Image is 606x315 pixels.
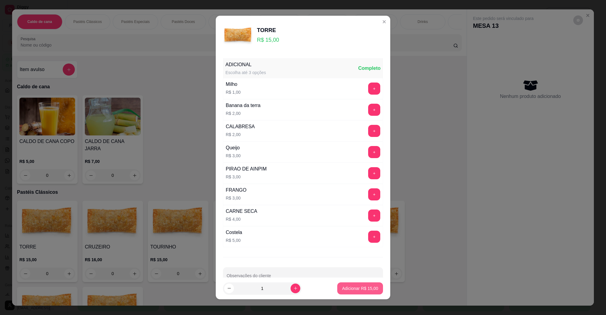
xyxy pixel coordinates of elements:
[226,208,257,215] div: CARNE SECA
[226,153,241,159] p: R$ 3,00
[368,104,380,116] button: add
[291,284,300,293] button: increase-product-quantity
[226,110,261,116] p: R$ 2,00
[224,284,234,293] button: decrease-product-quantity
[226,195,246,201] p: R$ 3,00
[226,165,267,173] div: PIRAO DE AINPIM
[368,83,380,95] button: add
[226,144,241,151] div: Queijo
[226,216,257,222] p: R$ 4,00
[257,26,279,34] div: TORRE
[226,123,255,130] div: CALABRESA
[358,65,381,72] div: Completo
[226,187,246,194] div: FRANGO
[226,237,242,243] p: R$ 5,00
[342,285,378,291] p: Adicionar R$ 15,00
[226,229,242,236] div: Costela
[368,125,380,137] button: add
[226,174,267,180] p: R$ 3,00
[226,89,241,95] p: R$ 1,00
[225,61,266,68] div: ADICIONAL
[226,132,255,138] p: R$ 2,00
[227,275,379,281] input: Observações do cliente
[368,188,380,200] button: add
[337,282,383,294] button: Adicionar R$ 15,00
[368,209,380,222] button: add
[225,70,266,76] div: Escolha até 3 opções
[368,167,380,179] button: add
[223,21,253,51] img: product-image
[368,146,380,158] button: add
[379,17,389,27] button: Close
[226,81,241,88] div: Milho
[257,36,279,44] p: R$ 15,00
[226,102,261,109] div: Banana da terra
[368,231,380,243] button: add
